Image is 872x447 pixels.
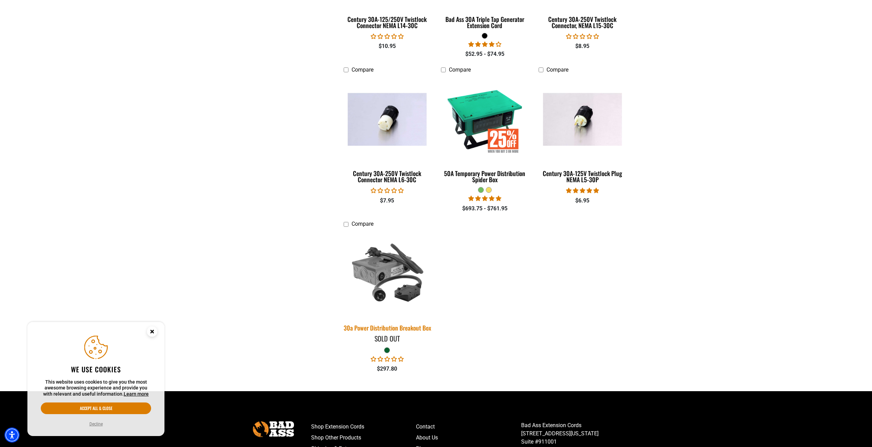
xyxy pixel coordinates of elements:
img: Century 30A-250V Twistlock Connector NEMA L6-30C [344,93,430,146]
span: 0.00 stars [371,187,404,194]
img: green [339,230,435,318]
button: Decline [87,421,105,427]
div: Century 30A-250V Twistlock Connector NEMA L6-30C [344,170,431,183]
a: 50A Temporary Power Distribution Spider Box 50A Temporary Power Distribution Spider Box [441,76,528,187]
a: About Us [416,432,521,443]
span: Compare [449,66,471,73]
div: Accessibility Menu [4,427,20,443]
span: Compare [546,66,568,73]
span: 4.00 stars [468,41,501,48]
div: $693.75 - $761.95 [441,204,528,213]
a: Century 30A-250V Twistlock Connector NEMA L6-30C Century 30A-250V Twistlock Connector NEMA L6-30C [344,76,431,187]
div: Sold Out [344,335,431,342]
p: This website uses cookies to give you the most awesome browsing experience and provide you with r... [41,379,151,397]
a: green 30a Power Distribution Breakout Box [344,231,431,335]
span: 5.00 stars [566,187,599,194]
a: Contact [416,421,521,432]
span: 5.00 stars [468,195,501,202]
div: $10.95 [344,42,431,50]
span: Compare [352,66,373,73]
span: 0.00 stars [371,356,404,362]
img: Bad Ass Extension Cords [253,421,294,437]
div: $7.95 [344,197,431,205]
a: Shop Extension Cords [311,421,416,432]
span: 0.00 stars [371,33,404,40]
span: 0.00 stars [566,33,599,40]
h2: We use cookies [41,365,151,374]
div: $297.80 [344,365,431,373]
span: Compare [352,221,373,227]
div: Century 30A-125/250V Twistlock Connector NEMA L14-30C [344,16,431,28]
aside: Cookie Consent [27,322,164,436]
div: $8.95 [539,42,626,50]
img: 50A Temporary Power Distribution Spider Box [442,80,528,159]
div: $52.95 - $74.95 [441,50,528,58]
button: Accept all & close [41,402,151,414]
a: Century 30A-125V Twistlock Plug NEMA L5-30P Century 30A-125V Twistlock Plug NEMA L5-30P [539,76,626,187]
a: Shop Other Products [311,432,416,443]
div: Bad Ass 30A Triple Tap Generator Extension Cord [441,16,528,28]
div: Century 30A-250V Twistlock Connector, NEMA L15-30C [539,16,626,28]
div: $6.95 [539,197,626,205]
a: This website uses cookies to give you the most awesome browsing experience and provide you with r... [124,391,149,397]
div: Century 30A-125V Twistlock Plug NEMA L5-30P [539,170,626,183]
div: 50A Temporary Power Distribution Spider Box [441,170,528,183]
button: Close this option [140,322,164,343]
div: 30a Power Distribution Breakout Box [344,325,431,331]
img: Century 30A-125V Twistlock Plug NEMA L5-30P [539,93,626,146]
